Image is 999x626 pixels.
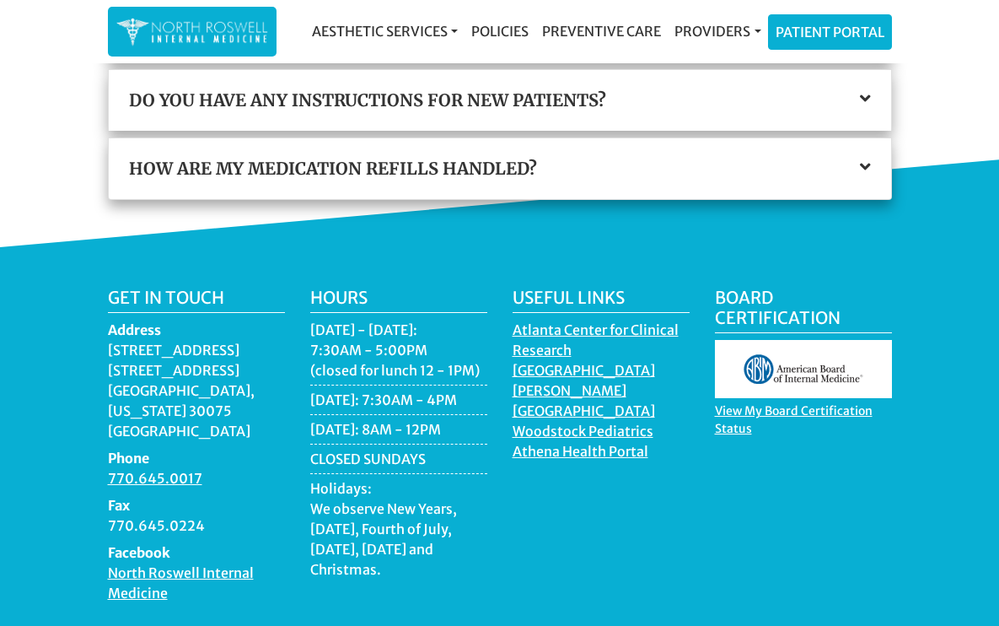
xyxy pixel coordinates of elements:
[715,340,892,398] img: aboim_logo.gif
[116,15,268,48] img: North Roswell Internal Medicine
[513,362,655,403] a: [GEOGRAPHIC_DATA][PERSON_NAME]
[108,470,202,491] a: 770.645.0017
[108,448,285,468] dt: Phone
[310,390,487,415] li: [DATE]: 7:30AM - 4PM
[310,320,487,386] li: [DATE] - [DATE]: 7:30AM - 5:00PM (closed for lunch 12 - 1PM)
[310,449,487,474] li: CLOSED SUNDAYS
[513,288,690,313] h5: Useful Links
[465,14,535,48] a: Policies
[129,159,871,179] a: How are my medication refills handled?
[769,15,891,49] a: Patient Portal
[513,402,655,424] a: [GEOGRAPHIC_DATA]
[108,320,285,340] dt: Address
[108,515,285,536] dd: 770.645.0224
[513,321,679,363] a: Atlanta Center for Clinical Research
[715,403,873,440] a: View My Board Certification Status
[108,495,285,515] dt: Fax
[108,564,254,606] a: North Roswell Internal Medicine
[310,478,487,584] li: Holidays: We observe New Years, [DATE], Fourth of July, [DATE], [DATE] and Christmas.
[535,14,668,48] a: Preventive Care
[305,14,465,48] a: Aesthetic Services
[668,14,767,48] a: Providers
[513,423,653,444] a: Woodstock Pediatrics
[108,288,285,313] h5: Get in touch
[513,443,648,464] a: Athena Health Portal
[310,288,487,313] h5: Hours
[310,419,487,445] li: [DATE]: 8AM - 12PM
[108,542,285,563] dt: Facebook
[108,340,285,441] dd: [STREET_ADDRESS] [STREET_ADDRESS] [GEOGRAPHIC_DATA], [US_STATE] 30075 [GEOGRAPHIC_DATA]
[129,90,871,111] a: Do you have any instructions for new patients?
[715,288,892,333] h5: Board Certification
